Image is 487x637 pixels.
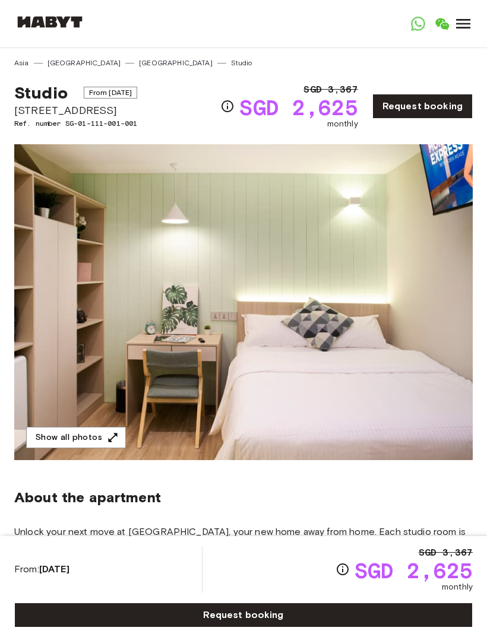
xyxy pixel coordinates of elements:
span: From: [14,563,69,576]
button: Show all photos [26,427,126,449]
a: Request booking [372,94,473,119]
span: monthly [442,581,473,593]
a: [GEOGRAPHIC_DATA] [139,58,213,68]
span: SGD 3,367 [303,83,358,97]
span: SGD 3,367 [419,546,473,560]
img: Habyt [14,16,86,28]
svg: Check cost overview for full price breakdown. Please note that discounts apply to new joiners onl... [220,99,235,113]
img: Marketing picture of unit SG-01-111-001-001 [14,144,473,460]
span: monthly [327,118,358,130]
a: Studio [231,58,252,68]
a: [GEOGRAPHIC_DATA] [48,58,121,68]
span: SGD 2,625 [239,97,358,118]
span: From [DATE] [84,87,138,99]
span: SGD 2,625 [355,560,473,581]
svg: Check cost overview for full price breakdown. Please note that discounts apply to new joiners onl... [336,562,350,576]
span: Ref. number SG-01-111-001-001 [14,118,137,129]
span: Unlock your next move at [GEOGRAPHIC_DATA], your new home away from home. Each studio room is ful... [14,525,473,630]
b: [DATE] [39,563,69,575]
span: About the apartment [14,489,161,506]
span: [STREET_ADDRESS] [14,103,137,118]
span: Studio [14,83,68,103]
a: Request booking [14,603,473,628]
a: Asia [14,58,29,68]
